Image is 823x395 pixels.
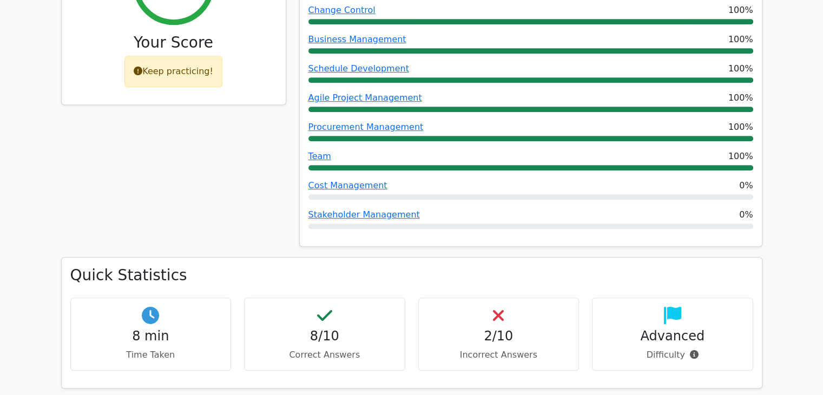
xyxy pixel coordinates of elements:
[308,122,424,132] a: Procurement Management
[308,209,420,220] a: Stakeholder Management
[728,121,753,134] span: 100%
[124,56,222,87] div: Keep practicing!
[308,5,376,15] a: Change Control
[739,179,753,192] span: 0%
[70,266,753,285] h3: Quick Statistics
[80,348,222,361] p: Time Taken
[728,33,753,46] span: 100%
[308,180,387,190] a: Cost Management
[308,151,331,161] a: Team
[427,348,570,361] p: Incorrect Answers
[253,348,396,361] p: Correct Answers
[308,93,422,103] a: Agile Project Management
[601,328,744,344] h4: Advanced
[728,4,753,17] span: 100%
[728,150,753,163] span: 100%
[308,34,406,44] a: Business Management
[601,348,744,361] p: Difficulty
[308,63,409,74] a: Schedule Development
[728,91,753,104] span: 100%
[728,62,753,75] span: 100%
[70,34,277,52] h3: Your Score
[253,328,396,344] h4: 8/10
[80,328,222,344] h4: 8 min
[739,208,753,221] span: 0%
[427,328,570,344] h4: 2/10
